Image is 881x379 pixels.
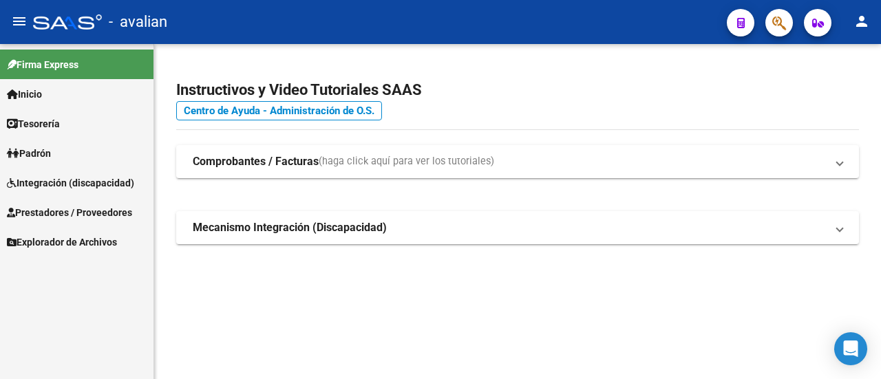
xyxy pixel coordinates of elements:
[193,154,319,169] strong: Comprobantes / Facturas
[7,57,78,72] span: Firma Express
[176,211,859,244] mat-expansion-panel-header: Mecanismo Integración (Discapacidad)
[176,77,859,103] h2: Instructivos y Video Tutoriales SAAS
[319,154,494,169] span: (haga click aquí para ver los tutoriales)
[853,13,870,30] mat-icon: person
[7,205,132,220] span: Prestadores / Proveedores
[7,175,134,191] span: Integración (discapacidad)
[176,101,382,120] a: Centro de Ayuda - Administración de O.S.
[193,220,387,235] strong: Mecanismo Integración (Discapacidad)
[109,7,167,37] span: - avalian
[7,146,51,161] span: Padrón
[7,235,117,250] span: Explorador de Archivos
[7,87,42,102] span: Inicio
[11,13,28,30] mat-icon: menu
[7,116,60,131] span: Tesorería
[176,145,859,178] mat-expansion-panel-header: Comprobantes / Facturas(haga click aquí para ver los tutoriales)
[834,332,867,365] div: Open Intercom Messenger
